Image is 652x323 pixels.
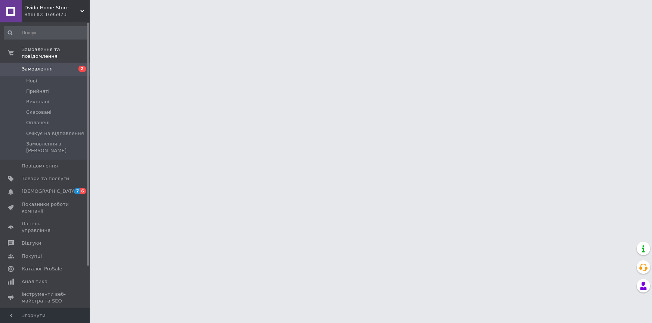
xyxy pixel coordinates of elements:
div: Ваш ID: 1695973 [24,11,90,18]
span: Dvido Home Store [24,4,80,11]
span: 7 [74,188,80,194]
span: Показники роботи компанії [22,201,69,214]
span: Панель управління [22,220,69,234]
span: Замовлення [22,66,53,72]
span: Інструменти веб-майстра та SEO [22,291,69,304]
span: Товари та послуги [22,175,69,182]
input: Пошук [4,26,88,40]
span: Замовлення з [PERSON_NAME] [26,141,87,154]
span: Замовлення та повідомлення [22,46,90,60]
span: Каталог ProSale [22,266,62,272]
span: Оплачені [26,119,50,126]
span: Аналітика [22,278,47,285]
span: Повідомлення [22,163,58,169]
span: Прийняті [26,88,49,95]
span: Покупці [22,253,42,260]
span: Очікує на відпавлення [26,130,84,137]
span: Виконані [26,98,49,105]
span: Відгуки [22,240,41,247]
span: 2 [78,66,86,72]
span: 6 [80,188,86,194]
span: Скасовані [26,109,52,116]
span: [DEMOGRAPHIC_DATA] [22,188,77,195]
span: Нові [26,78,37,84]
